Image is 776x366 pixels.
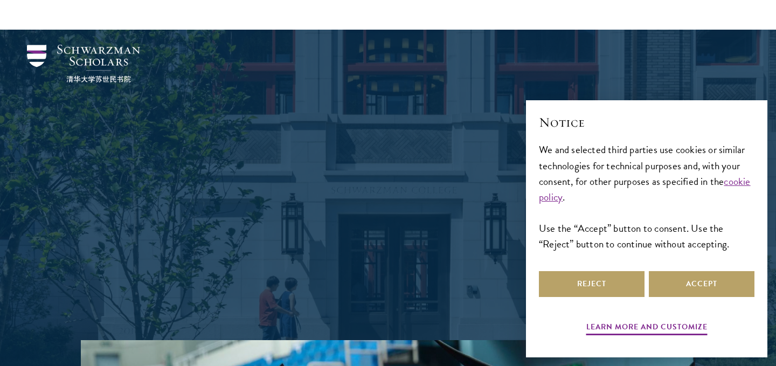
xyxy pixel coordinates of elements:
button: Learn more and customize [586,320,708,337]
button: Reject [539,271,645,297]
a: cookie policy [539,174,751,205]
h2: Notice [539,113,754,132]
button: Accept [649,271,754,297]
div: We and selected third parties use cookies or similar technologies for technical purposes and, wit... [539,142,754,251]
img: Schwarzman Scholars [27,45,140,82]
